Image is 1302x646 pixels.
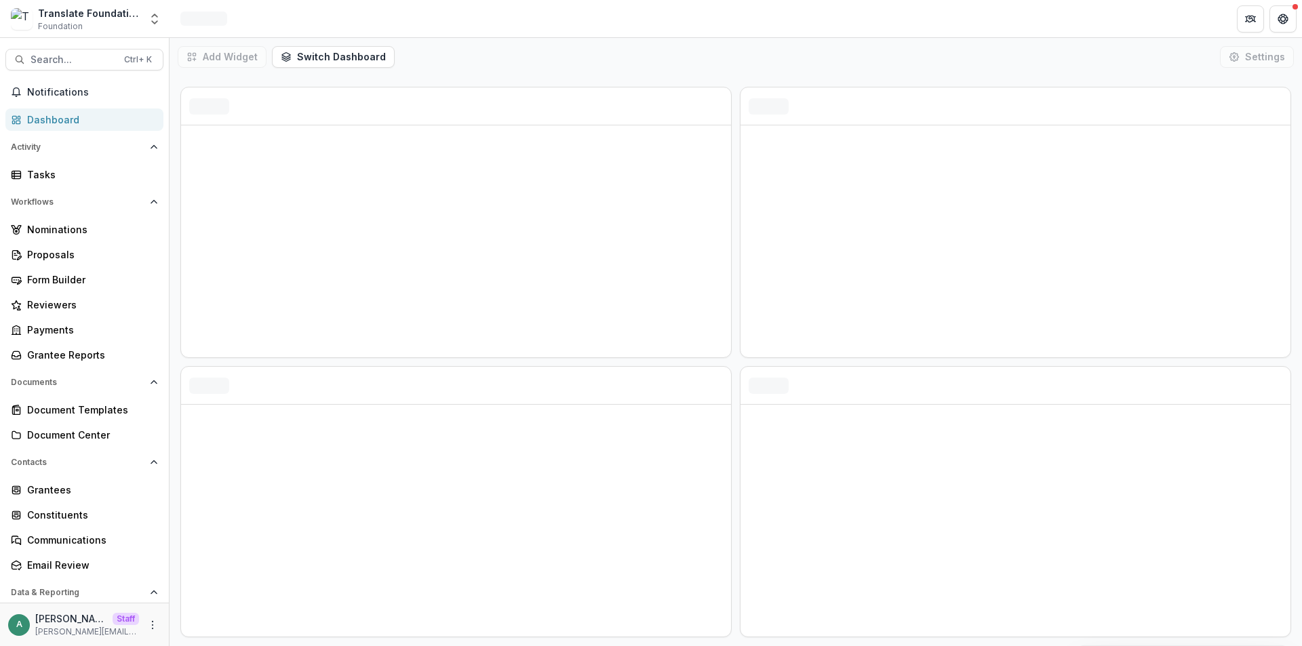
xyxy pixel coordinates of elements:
div: Document Center [27,428,153,442]
a: Tasks [5,163,163,186]
button: More [144,617,161,633]
a: Nominations [5,218,163,241]
button: Open Contacts [5,451,163,473]
button: Open Workflows [5,191,163,213]
a: Communications [5,529,163,551]
button: Settings [1220,46,1294,68]
button: Open Activity [5,136,163,158]
a: Grantee Reports [5,344,163,366]
div: Dashboard [27,113,153,127]
button: Open entity switcher [145,5,164,33]
button: Get Help [1269,5,1297,33]
div: Communications [27,533,153,547]
a: Proposals [5,243,163,266]
img: Translate Foundation Checks [11,8,33,30]
span: Foundation [38,20,83,33]
button: Open Data & Reporting [5,582,163,603]
div: Translate Foundation Checks [38,6,140,20]
div: Nominations [27,222,153,237]
span: Data & Reporting [11,588,144,597]
span: Contacts [11,458,144,467]
a: Reviewers [5,294,163,316]
div: Ctrl + K [121,52,155,67]
button: Switch Dashboard [272,46,395,68]
p: [PERSON_NAME][EMAIL_ADDRESS][DOMAIN_NAME] [35,611,107,626]
a: Document Templates [5,399,163,421]
span: Notifications [27,87,158,98]
div: anveet@trytemelio.com [16,620,22,629]
div: Proposals [27,247,153,262]
span: Activity [11,142,144,152]
span: Workflows [11,197,144,207]
div: Reviewers [27,298,153,312]
button: Notifications [5,81,163,103]
a: Payments [5,319,163,341]
div: Email Review [27,558,153,572]
span: Documents [11,378,144,387]
div: Grantee Reports [27,348,153,362]
div: Tasks [27,167,153,182]
button: Search... [5,49,163,70]
div: Payments [27,323,153,337]
nav: breadcrumb [175,9,233,28]
button: Partners [1237,5,1264,33]
div: Document Templates [27,403,153,417]
a: Email Review [5,554,163,576]
div: Grantees [27,483,153,497]
a: Grantees [5,479,163,501]
span: Search... [31,54,116,66]
a: Document Center [5,424,163,446]
button: Add Widget [178,46,267,68]
a: Form Builder [5,268,163,291]
div: Constituents [27,508,153,522]
p: Staff [113,613,139,625]
p: [PERSON_NAME][EMAIL_ADDRESS][DOMAIN_NAME] [35,626,139,638]
a: Constituents [5,504,163,526]
button: Open Documents [5,371,163,393]
a: Dashboard [5,108,163,131]
div: Form Builder [27,272,153,287]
